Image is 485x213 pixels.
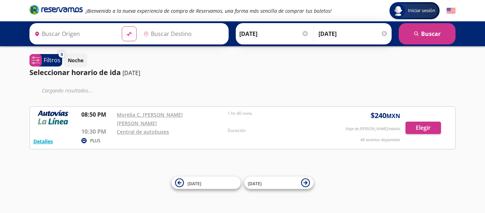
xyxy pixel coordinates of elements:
em: ¡Bienvenido a la nueva experiencia de compra de Reservamos, una forma más sencilla de comprar tus... [86,7,332,14]
p: [DATE] [122,69,140,77]
p: Seleccionar horario de ida [29,67,121,78]
p: Noche [68,57,83,64]
button: [DATE] [244,177,314,189]
p: 10:30 PM [81,127,113,136]
a: Brand Logo [29,4,83,17]
span: 0 [61,52,63,58]
p: Duración [228,127,335,134]
button: Noche [64,53,87,67]
button: English [447,6,456,15]
span: [DATE] [187,180,201,186]
button: Buscar [399,23,456,44]
a: Central de autobuses [117,128,169,135]
a: Morelia C. [PERSON_NAME] [PERSON_NAME] [117,111,183,127]
p: 48 asientos disponibles [360,137,400,143]
p: Viaje de [PERSON_NAME]/adulto [345,126,400,132]
i: Brand Logo [29,4,83,15]
small: MXN [386,112,400,120]
img: RESERVAMOS [33,110,72,124]
span: $ 240 [371,110,400,121]
p: Filtros [44,56,60,64]
button: 0Filtros [29,54,62,66]
button: [DATE] [171,177,241,189]
input: Buscar Origen [32,25,116,43]
p: 1 hr 40 mins [228,110,335,117]
span: [DATE] [248,180,262,186]
span: Iniciar sesión [405,7,438,14]
button: Elegir [405,122,441,134]
em: Cargando resultados ... [42,87,93,94]
input: Opcional [318,25,388,43]
input: Elegir Fecha [239,25,309,43]
p: 08:50 PM [81,110,113,119]
p: PLUS [90,138,100,144]
button: Detalles [33,138,53,145]
input: Buscar Destino [141,25,225,43]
